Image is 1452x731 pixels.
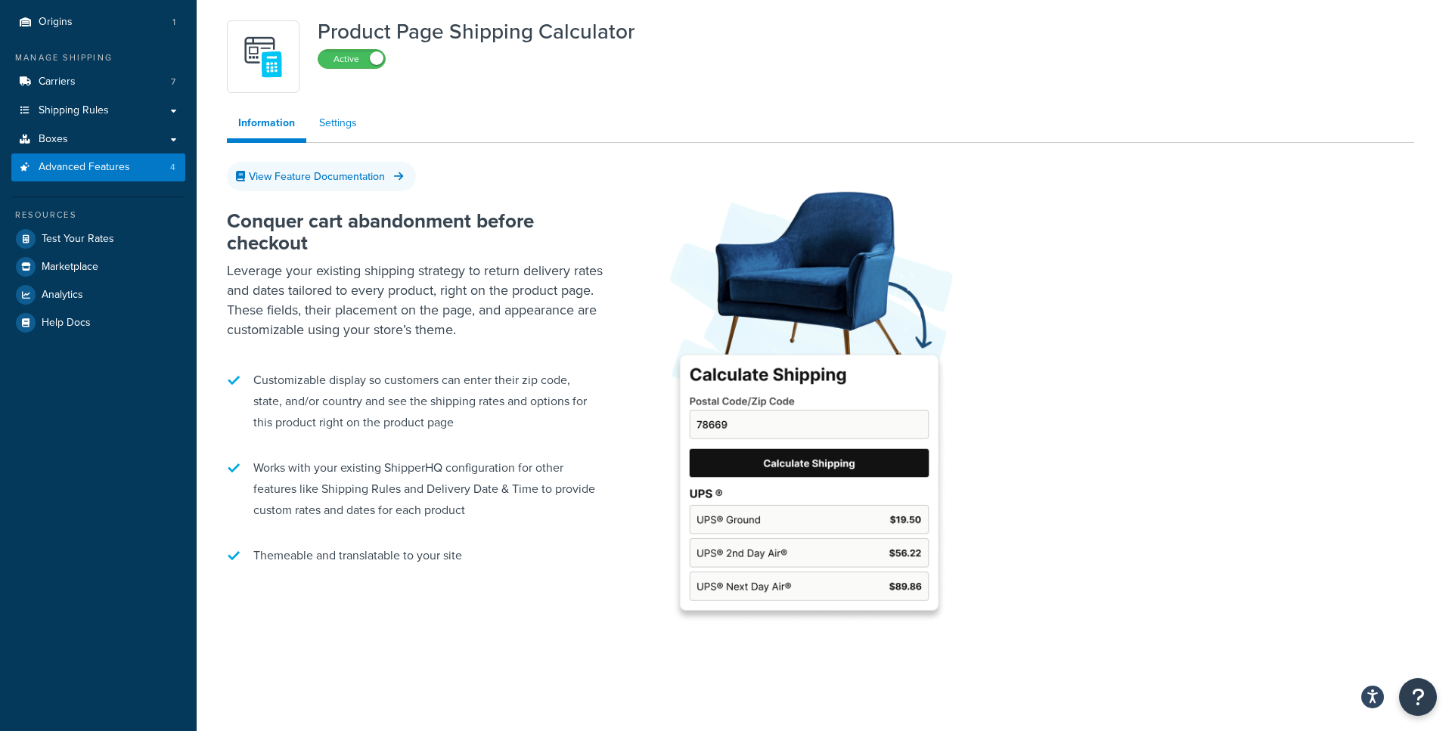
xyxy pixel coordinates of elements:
span: Boxes [39,133,68,146]
li: Origins [11,8,185,36]
span: Marketplace [42,261,98,274]
span: Shipping Rules [39,104,109,117]
li: Customizable display so customers can enter their zip code, state, and/or country and see the shi... [227,362,605,441]
a: Marketplace [11,253,185,280]
div: Resources [11,209,185,221]
li: Themeable and translatable to your site [227,537,605,574]
a: Boxes [11,125,185,153]
img: +D8d0cXZM7VpdAAAAAElFTkSuQmCC [237,30,290,83]
li: Works with your existing ShipperHQ configuration for other features like Shipping Rules and Deliv... [227,450,605,528]
span: 7 [171,76,175,88]
p: Leverage your existing shipping strategy to return delivery rates and dates tailored to every pro... [227,261,605,339]
div: Manage Shipping [11,51,185,64]
h1: Product Page Shipping Calculator [318,20,634,43]
h2: Conquer cart abandonment before checkout [227,210,605,253]
span: Origins [39,16,73,29]
span: Advanced Features [39,161,130,174]
a: Advanced Features4 [11,153,185,181]
span: Carriers [39,76,76,88]
a: Test Your Rates [11,225,185,252]
a: Settings [308,108,368,138]
a: Carriers7 [11,68,185,96]
a: Help Docs [11,309,185,336]
span: Test Your Rates [42,233,114,246]
label: Active [318,50,385,68]
a: Shipping Rules [11,97,185,125]
span: 4 [170,161,175,174]
a: View Feature Documentation [227,162,416,191]
span: 1 [172,16,175,29]
a: Origins1 [11,8,185,36]
li: Advanced Features [11,153,185,181]
img: Product Page Shipping Calculator [650,165,968,632]
span: Help Docs [42,317,91,330]
a: Information [227,108,306,143]
a: Analytics [11,281,185,308]
span: Analytics [42,289,83,302]
li: Carriers [11,68,185,96]
button: Open Resource Center [1399,678,1437,716]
